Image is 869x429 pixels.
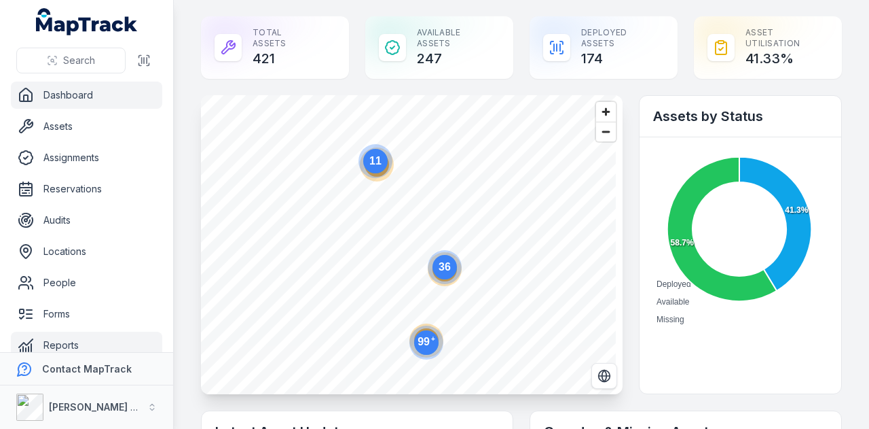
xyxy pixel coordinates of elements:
strong: [PERSON_NAME] Group [49,401,160,413]
span: Deployed [657,279,691,289]
text: 99 [418,335,435,347]
button: Zoom out [596,122,616,141]
a: MapTrack [36,8,138,35]
button: Zoom in [596,102,616,122]
a: Reports [11,332,162,359]
a: Dashboard [11,82,162,109]
a: Locations [11,238,162,265]
a: People [11,269,162,296]
button: Search [16,48,126,73]
h2: Assets by Status [653,107,828,126]
span: Available [657,297,689,307]
button: Switch to Satellite View [591,363,617,389]
a: Audits [11,207,162,234]
a: Assignments [11,144,162,171]
text: 36 [439,261,451,273]
canvas: Map [201,95,616,394]
text: 11 [369,155,382,167]
a: Assets [11,113,162,140]
strong: Contact MapTrack [42,363,132,375]
a: Forms [11,301,162,328]
tspan: + [431,335,435,343]
span: Search [63,54,95,67]
a: Reservations [11,175,162,203]
span: Missing [657,315,684,324]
